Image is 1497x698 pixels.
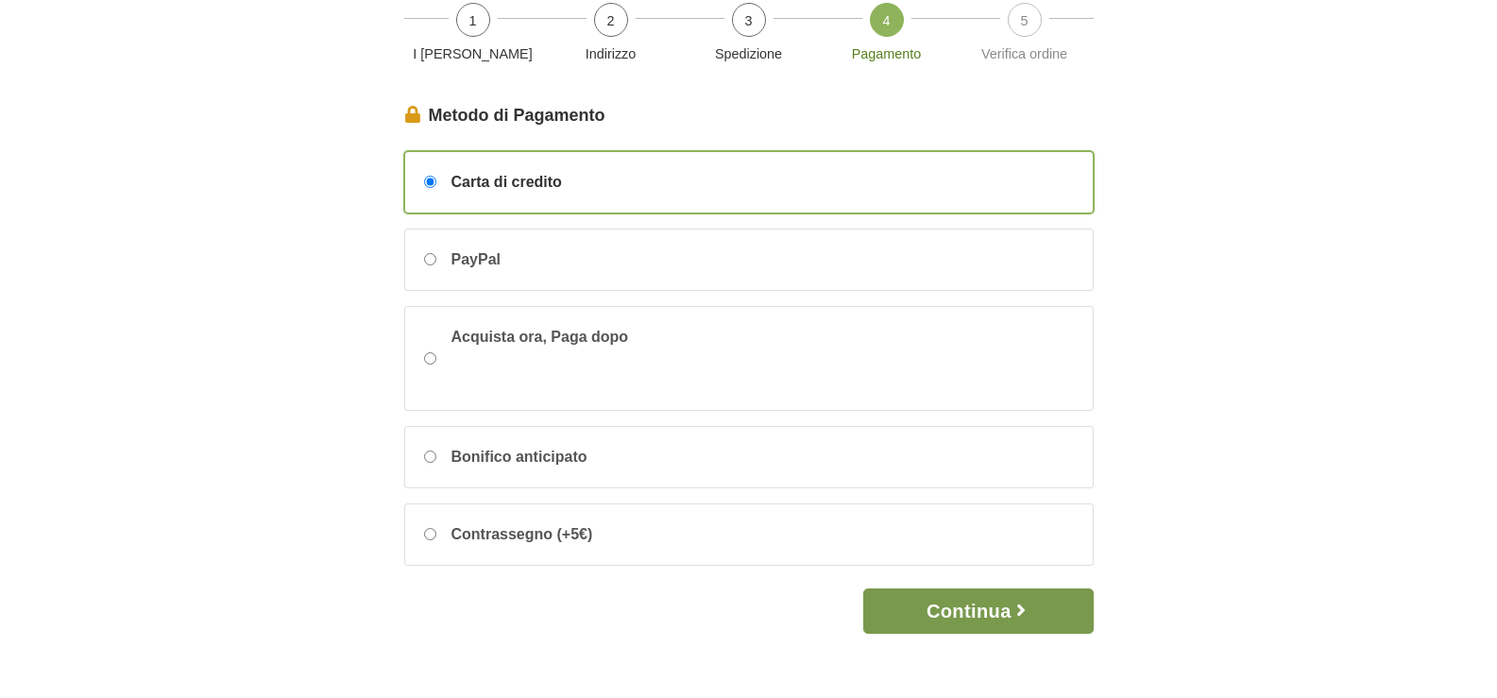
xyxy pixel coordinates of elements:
[451,171,562,194] span: Carta di credito
[550,44,672,65] p: Indirizzo
[451,523,593,546] span: Contrassegno (+5€)
[451,326,735,391] span: Acquista ora, Paga dopo
[412,44,535,65] p: I [PERSON_NAME]
[870,3,904,37] span: 4
[451,248,501,271] span: PayPal
[424,451,436,463] input: Bonifico anticipato
[456,3,490,37] span: 1
[424,253,436,265] input: PayPal
[424,176,436,188] input: Carta di credito
[732,3,766,37] span: 3
[688,44,810,65] p: Spedizione
[451,349,735,384] iframe: PayPal Message 1
[594,3,628,37] span: 2
[451,446,587,468] span: Bonifico anticipato
[424,528,436,540] input: Contrassegno (+5€)
[424,352,436,365] input: Acquista ora, Paga dopo
[825,44,948,65] p: Pagamento
[863,588,1093,634] button: Continua
[404,103,1094,128] legend: Metodo di Pagamento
